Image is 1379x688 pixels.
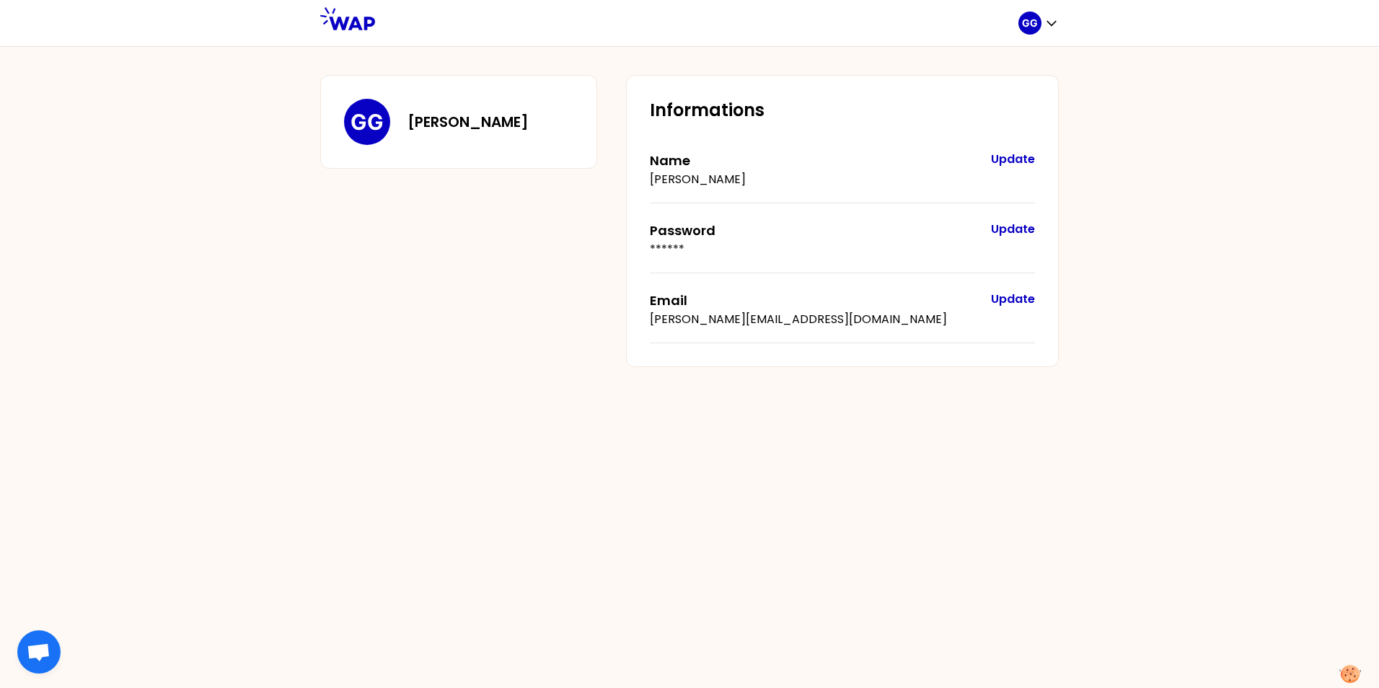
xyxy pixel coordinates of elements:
h2: Informations [650,99,1035,122]
p: [PERSON_NAME] [650,171,977,188]
a: Open chat [17,630,61,674]
label: Password [650,221,715,239]
button: GG [1018,12,1059,35]
label: Email [650,291,687,309]
p: GG [351,109,384,135]
h3: [PERSON_NAME] [407,112,529,132]
p: GG [1022,16,1038,30]
button: Update [991,291,1035,308]
button: Update [991,151,1035,168]
button: Update [991,221,1035,238]
label: Name [650,151,690,169]
p: [PERSON_NAME][EMAIL_ADDRESS][DOMAIN_NAME] [650,311,977,328]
